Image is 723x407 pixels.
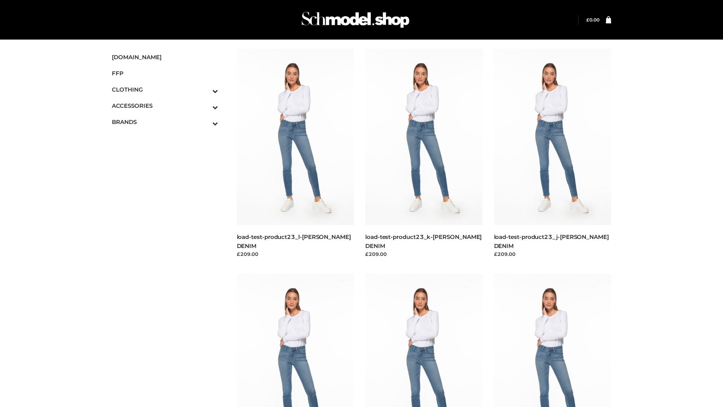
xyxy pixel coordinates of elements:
a: load-test-product23_k-[PERSON_NAME] DENIM [365,233,482,249]
a: BRANDSToggle Submenu [112,114,218,130]
span: [DOMAIN_NAME] [112,53,218,61]
span: BRANDS [112,118,218,126]
div: £209.00 [237,250,354,258]
a: £0.00 [586,17,599,23]
a: FFP [112,65,218,81]
span: FFP [112,69,218,78]
a: CLOTHINGToggle Submenu [112,81,218,98]
div: £209.00 [494,250,612,258]
a: [DOMAIN_NAME] [112,49,218,65]
a: ACCESSORIESToggle Submenu [112,98,218,114]
span: ACCESSORIES [112,101,218,110]
button: Toggle Submenu [192,81,218,98]
img: Schmodel Admin 964 [299,5,412,35]
span: CLOTHING [112,85,218,94]
button: Toggle Submenu [192,114,218,130]
a: load-test-product23_l-[PERSON_NAME] DENIM [237,233,351,249]
span: £ [586,17,589,23]
a: load-test-product23_j-[PERSON_NAME] DENIM [494,233,609,249]
div: £209.00 [365,250,483,258]
button: Toggle Submenu [192,98,218,114]
bdi: 0.00 [586,17,599,23]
